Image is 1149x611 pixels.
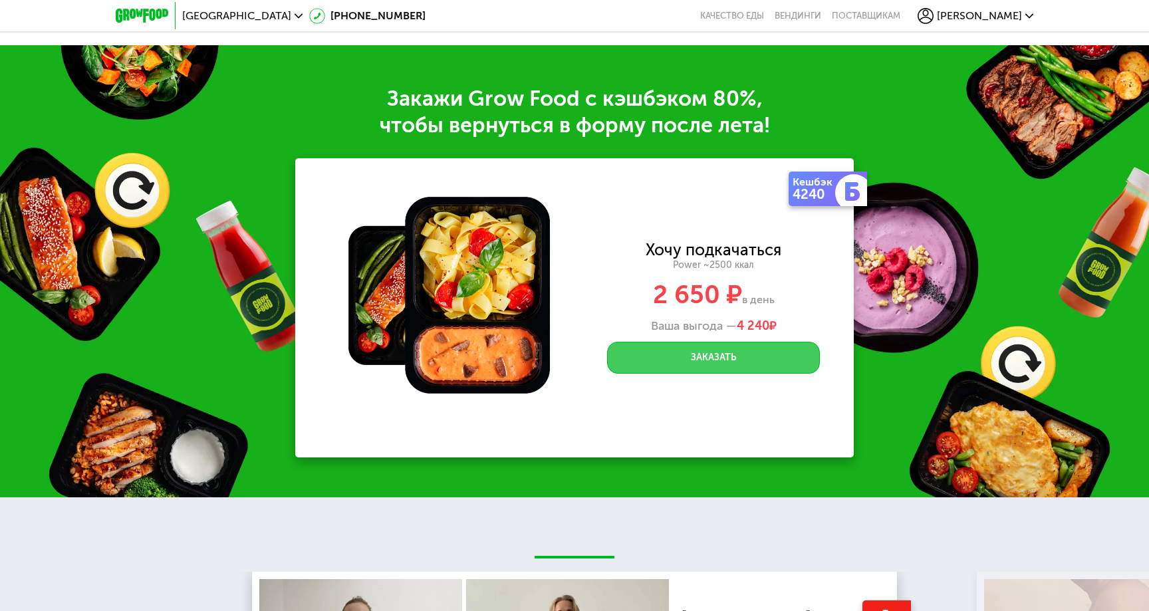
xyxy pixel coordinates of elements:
span: [GEOGRAPHIC_DATA] [182,11,291,21]
a: [PHONE_NUMBER] [309,8,426,24]
span: 4 240 [737,318,769,333]
span: 2 650 ₽ [653,279,742,310]
div: Ваша выгода — [573,319,854,334]
span: [PERSON_NAME] [937,11,1022,21]
div: поставщикам [832,11,900,21]
button: Заказать [607,342,820,374]
div: Хочу подкачаться [646,243,781,257]
div: Кешбэк [793,177,838,187]
span: в день [742,293,775,306]
div: Power ~2500 ккал [573,259,854,271]
a: Качество еды [700,11,764,21]
div: 4240 [793,187,838,201]
span: ₽ [737,319,777,334]
a: Вендинги [775,11,821,21]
